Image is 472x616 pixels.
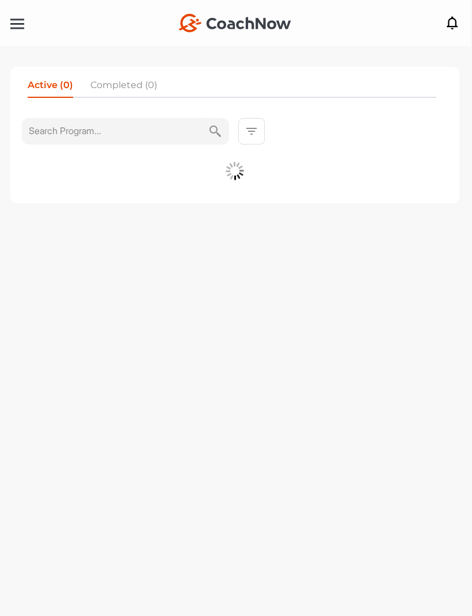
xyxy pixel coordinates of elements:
img: svg+xml;base64,PHN2ZyB3aWR0aD0iMjQiIGhlaWdodD0iMjQiIHZpZXdCb3g9IjAgMCAyNCAyNCIgZmlsbD0ibm9uZSIgeG... [245,124,258,138]
img: svg+xml;base64,PHN2ZyB3aWR0aD0iMjQiIGhlaWdodD0iMjQiIHZpZXdCb3g9IjAgMCAyNCAyNCIgZmlsbD0ibm9uZSIgeG... [208,118,222,145]
input: Search Program... [29,118,208,143]
li: Completed (0) [90,78,157,97]
li: Active (0) [28,78,73,97]
img: CoachNow [178,14,291,32]
img: G6gVgL6ErOh57ABN0eRmCEwV0I4iEi4d8EwaPGI0tHgoAbU4EAHFLEQAh+QQFCgALACwIAA4AGAASAAAEbHDJSesaOCdk+8xg... [226,162,244,180]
